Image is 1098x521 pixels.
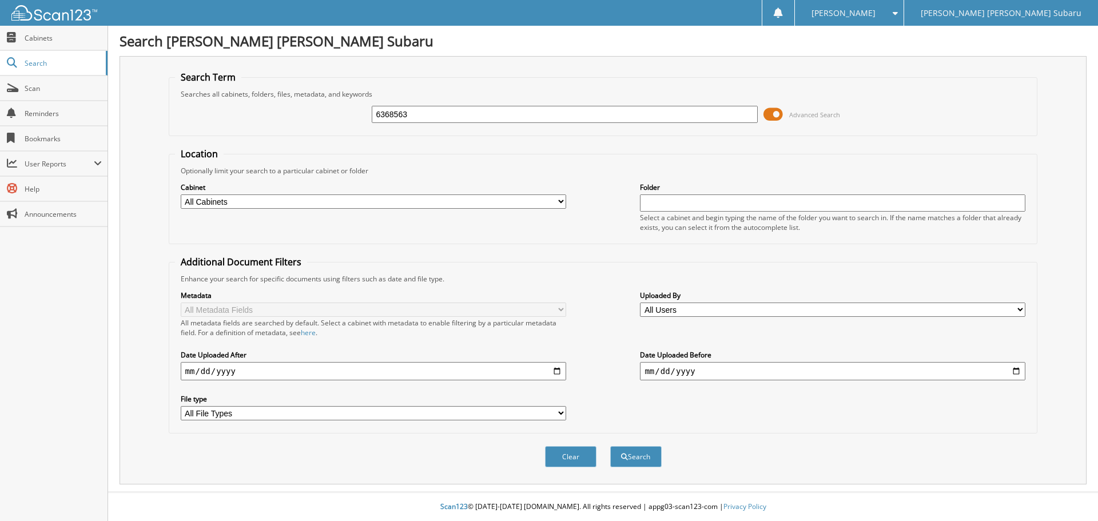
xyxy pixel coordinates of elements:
[181,394,566,404] label: File type
[811,10,876,17] span: [PERSON_NAME]
[175,256,307,268] legend: Additional Document Filters
[640,362,1025,380] input: end
[175,71,241,83] legend: Search Term
[25,33,102,43] span: Cabinets
[108,493,1098,521] div: © [DATE]-[DATE] [DOMAIN_NAME]. All rights reserved | appg03-scan123-com |
[120,31,1087,50] h1: Search [PERSON_NAME] [PERSON_NAME] Subaru
[610,446,662,467] button: Search
[175,274,1032,284] div: Enhance your search for specific documents using filters such as date and file type.
[175,89,1032,99] div: Searches all cabinets, folders, files, metadata, and keywords
[11,5,97,21] img: scan123-logo-white.svg
[181,182,566,192] label: Cabinet
[175,166,1032,176] div: Optionally limit your search to a particular cabinet or folder
[640,350,1025,360] label: Date Uploaded Before
[545,446,596,467] button: Clear
[175,148,224,160] legend: Location
[440,502,468,511] span: Scan123
[301,328,316,337] a: here
[640,213,1025,232] div: Select a cabinet and begin typing the name of the folder you want to search in. If the name match...
[640,291,1025,300] label: Uploaded By
[921,10,1081,17] span: [PERSON_NAME] [PERSON_NAME] Subaru
[25,159,94,169] span: User Reports
[25,109,102,118] span: Reminders
[789,110,840,119] span: Advanced Search
[181,291,566,300] label: Metadata
[25,134,102,144] span: Bookmarks
[25,184,102,194] span: Help
[25,83,102,93] span: Scan
[640,182,1025,192] label: Folder
[723,502,766,511] a: Privacy Policy
[25,209,102,219] span: Announcements
[181,350,566,360] label: Date Uploaded After
[181,318,566,337] div: All metadata fields are searched by default. Select a cabinet with metadata to enable filtering b...
[1041,466,1098,521] iframe: Chat Widget
[181,362,566,380] input: start
[25,58,100,68] span: Search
